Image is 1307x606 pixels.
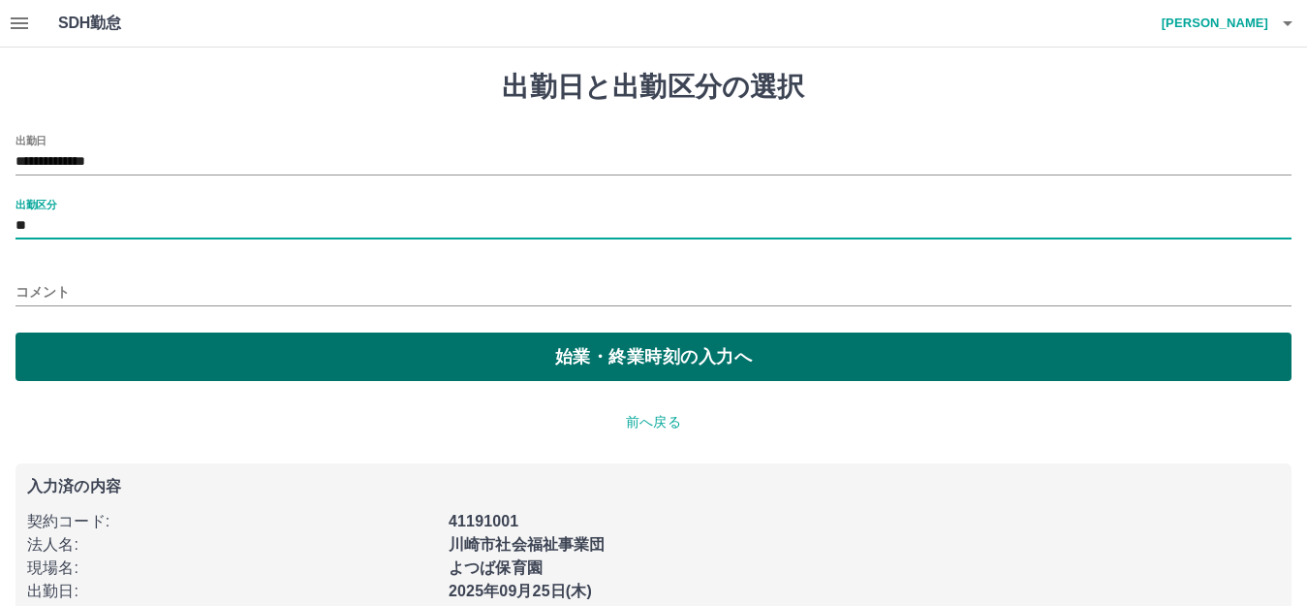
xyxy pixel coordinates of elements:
b: 2025年09月25日(木) [449,583,592,599]
p: 契約コード : [27,510,437,533]
h1: 出勤日と出勤区分の選択 [16,71,1291,104]
p: 入力済の内容 [27,479,1280,494]
label: 出勤日 [16,133,47,147]
button: 始業・終業時刻の入力へ [16,333,1291,381]
b: 川崎市社会福祉事業団 [449,536,606,553]
b: 41191001 [449,513,518,529]
label: 出勤区分 [16,197,56,211]
p: 現場名 : [27,557,437,580]
b: よつば保育園 [449,559,543,576]
p: 出勤日 : [27,580,437,603]
p: 法人名 : [27,533,437,557]
p: 前へ戻る [16,412,1291,432]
